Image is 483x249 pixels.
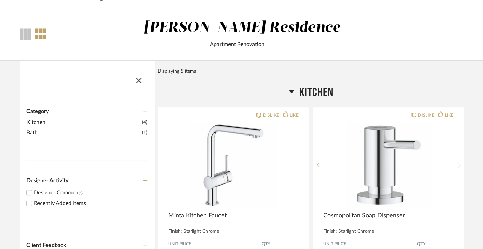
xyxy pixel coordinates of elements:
[323,212,454,219] span: Cosmopolitan Soap Dispenser
[262,241,299,247] span: QTY
[323,122,454,208] img: undefined
[168,122,299,208] img: undefined
[34,199,147,207] div: Recently Added Items
[323,229,454,235] div: Finish: Starlight Chrome
[290,112,299,119] div: LIKE
[144,21,340,35] div: [PERSON_NAME] Residence
[26,129,140,137] span: Bath
[34,188,147,197] div: Designer Comments
[263,112,279,119] div: DISLIKE
[158,67,461,75] div: Displaying 5 items
[168,229,299,235] div: Finish: Starlight Chrome
[142,129,147,137] span: (1)
[26,178,68,183] span: Designer Activity
[417,241,454,247] span: QTY
[168,212,299,219] span: Minta Kitchen Faucet
[323,241,417,247] span: Unit Price
[299,85,333,100] span: Kitchen
[418,112,434,119] div: DISLIKE
[26,108,49,115] span: Category
[26,242,66,248] span: Client Feedback
[142,119,147,126] span: (4)
[168,241,262,247] span: Unit Price
[132,72,146,86] button: Close
[95,40,379,48] div: Apartment Renovation
[445,112,453,119] div: LIKE
[26,118,140,127] span: Kitchen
